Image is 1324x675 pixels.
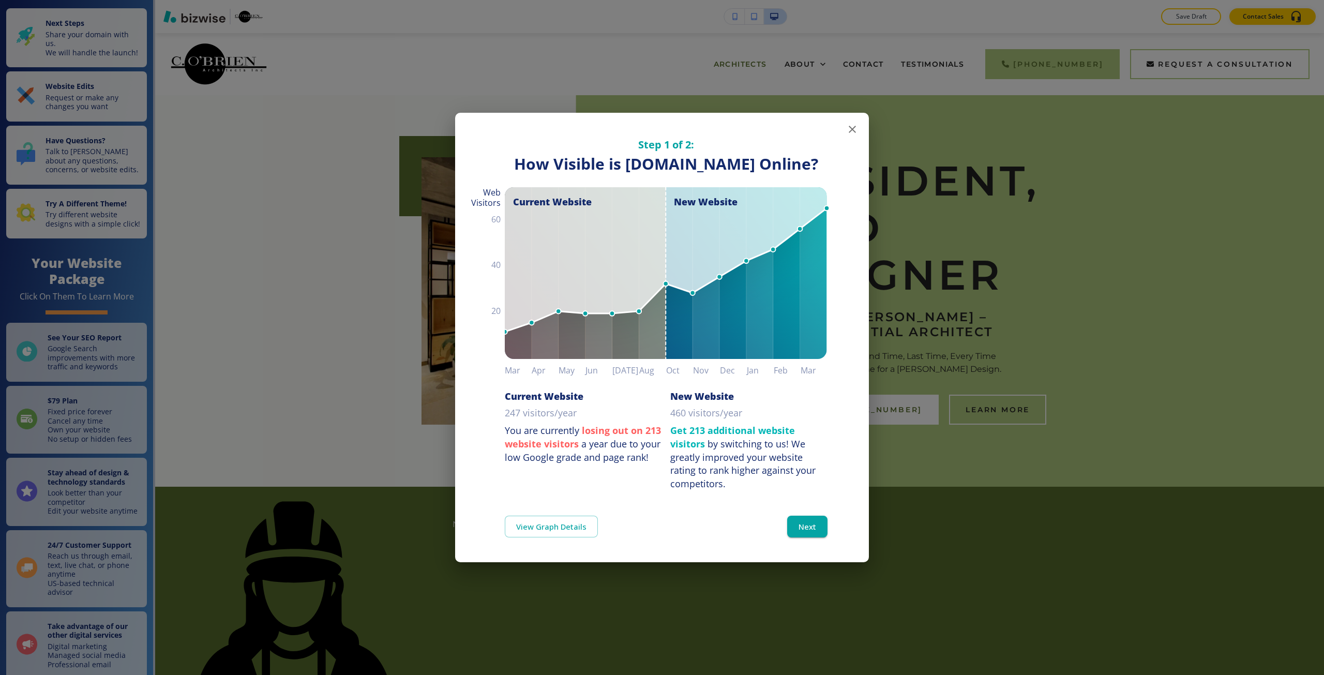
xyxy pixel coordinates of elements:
h6: Aug [639,363,666,378]
h6: May [559,363,585,378]
a: View Graph Details [505,516,598,537]
div: We greatly improved your website rating to rank higher against your competitors. [670,438,816,490]
h6: Jan [747,363,774,378]
h6: Nov [693,363,720,378]
h6: Feb [774,363,801,378]
h6: New Website [670,390,734,402]
strong: losing out on 213 website visitors [505,424,661,450]
h6: Jun [585,363,612,378]
p: 460 visitors/year [670,407,742,420]
h6: [DATE] [612,363,639,378]
h6: Apr [532,363,559,378]
h6: Current Website [505,390,583,402]
p: You are currently a year due to your low Google grade and page rank! [505,424,662,464]
h6: Mar [505,363,532,378]
h6: Oct [666,363,693,378]
h6: Dec [720,363,747,378]
p: by switching to us! [670,424,827,491]
strong: Get 213 additional website visitors [670,424,795,450]
button: Next [787,516,827,537]
h6: Mar [801,363,827,378]
p: 247 visitors/year [505,407,577,420]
